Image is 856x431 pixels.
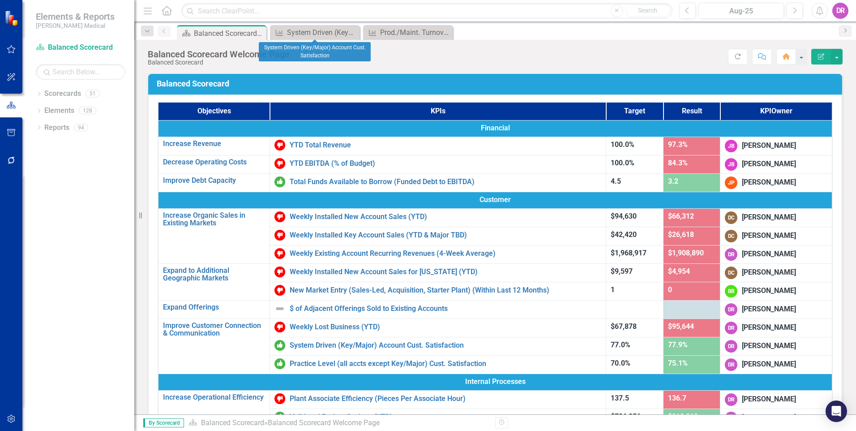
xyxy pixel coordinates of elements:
[274,393,285,404] img: Below Target
[826,401,847,422] div: Open Intercom Messenger
[611,159,634,167] span: 100.0%
[270,409,606,427] td: Double-Click to Edit Right Click for Context Menu
[720,208,832,227] td: Double-Click to Edit
[158,208,270,263] td: Double-Click to Edit Right Click for Context Menu
[274,248,285,259] img: Below Target
[270,173,606,192] td: Double-Click to Edit Right Click for Context Menu
[270,227,606,245] td: Double-Click to Edit Right Click for Context Menu
[668,267,690,276] span: $4,954
[270,319,606,337] td: Double-Click to Edit Right Click for Context Menu
[611,177,621,185] span: 4.5
[44,123,69,133] a: Reports
[274,177,285,187] img: On or Above Target
[74,124,88,131] div: 94
[36,64,125,80] input: Search Below...
[742,141,796,151] div: [PERSON_NAME]
[158,374,832,390] td: Double-Click to Edit
[668,230,694,239] span: $26,618
[720,282,832,300] td: Double-Click to Edit
[158,137,270,155] td: Double-Click to Edit Right Click for Context Menu
[611,140,634,149] span: 100.0%
[742,413,796,423] div: [PERSON_NAME]
[611,230,637,239] span: $42,420
[274,267,285,277] img: Below Target
[163,140,265,148] a: Increase Revenue
[611,340,630,349] span: 77.0%
[79,107,96,115] div: 128
[36,11,115,22] span: Elements & Reports
[668,340,688,349] span: 77.9%
[742,249,796,259] div: [PERSON_NAME]
[270,355,606,374] td: Double-Click to Edit Right Click for Context Menu
[4,10,20,26] img: ClearPoint Strategy
[158,155,270,173] td: Double-Click to Edit Right Click for Context Menu
[611,359,630,367] span: 70.0%
[274,211,285,222] img: Below Target
[274,158,285,169] img: Below Target
[270,300,606,319] td: Double-Click to Edit Right Click for Context Menu
[158,300,270,319] td: Double-Click to Edit Right Click for Context Menu
[742,159,796,169] div: [PERSON_NAME]
[725,248,737,261] div: DR
[290,341,601,349] a: System Driven (Key/Major) Account Cust. Satisfaction
[290,286,601,294] a: New Market Entry (Sales-Led, Acquisition, Starter Plant) (Within Last 12 Months)
[725,412,737,424] div: DR
[668,322,694,331] span: $95,644
[290,213,601,221] a: Weekly Installed New Account Sales (YTD)
[668,359,688,367] span: 75.1%
[158,319,270,374] td: Double-Click to Edit Right Click for Context Menu
[157,79,837,88] h3: Balanced Scorecard
[832,3,848,19] button: DR
[720,390,832,409] td: Double-Click to Edit
[158,120,832,137] td: Double-Click to Edit
[720,173,832,192] td: Double-Click to Edit
[270,390,606,409] td: Double-Click to Edit Right Click for Context Menu
[290,395,601,403] a: Plant Associate Efficiency (Pieces Per Associate Hour)
[158,263,270,300] td: Double-Click to Edit Right Click for Context Menu
[44,106,74,116] a: Elements
[36,22,115,29] small: [PERSON_NAME] Medical
[274,358,285,369] img: On or Above Target
[290,159,601,168] a: YTD EBITDA (% of Budget)
[720,245,832,263] td: Double-Click to Edit
[201,418,264,427] a: Balanced Scorecard
[611,412,641,421] span: $796,056
[290,305,601,313] a: $ of Adjacent Offerings Sold to Existing Accounts
[720,137,832,155] td: Double-Click to Edit
[698,3,784,19] button: Aug-25
[725,322,737,334] div: DR
[143,418,184,427] span: By Scorecard
[725,230,737,242] div: DC
[270,208,606,227] td: Double-Click to Edit Right Click for Context Menu
[668,140,688,149] span: 97.3%
[625,4,670,17] button: Search
[668,285,672,294] span: 0
[725,211,737,224] div: DC
[720,355,832,374] td: Double-Click to Edit
[742,231,796,241] div: [PERSON_NAME]
[725,267,737,279] div: DC
[702,6,781,17] div: Aug-25
[163,393,265,401] a: Increase Operational Efficiency
[188,418,488,428] div: »
[274,285,285,296] img: Below Target
[268,418,380,427] div: Balanced Scorecard Welcome Page
[148,59,290,66] div: Balanced Scorecard
[725,140,737,152] div: JB
[290,360,601,368] a: Practice Level (all accts except Key/Major) Cust. Satisfaction
[36,43,125,53] a: Balanced Scorecard
[270,263,606,282] td: Double-Click to Edit Right Click for Context Menu
[194,28,264,39] div: Balanced Scorecard Welcome Page
[668,394,686,402] span: 136.7
[725,358,737,371] div: DR
[742,323,796,333] div: [PERSON_NAME]
[720,227,832,245] td: Double-Click to Edit
[720,300,832,319] td: Double-Click to Edit
[163,123,827,134] span: Financial
[725,303,737,316] div: DR
[668,249,704,257] span: $1,908,890
[611,249,646,257] span: $1,968,917
[163,177,265,185] a: Improve Debt Capacity
[270,245,606,263] td: Double-Click to Edit Right Click for Context Menu
[380,27,450,38] div: Prod./Maint. Turnover (Rolling 12 Mos.)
